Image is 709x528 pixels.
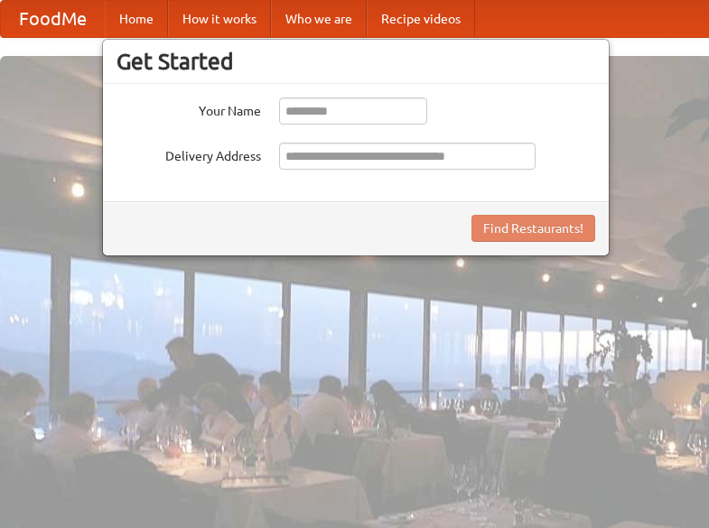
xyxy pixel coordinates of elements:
[1,1,105,37] a: FoodMe
[117,97,261,120] label: Your Name
[367,1,475,37] a: Recipe videos
[271,1,367,37] a: Who we are
[471,215,595,242] button: Find Restaurants!
[168,1,271,37] a: How it works
[105,1,168,37] a: Home
[117,143,261,165] label: Delivery Address
[117,48,595,75] h3: Get Started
